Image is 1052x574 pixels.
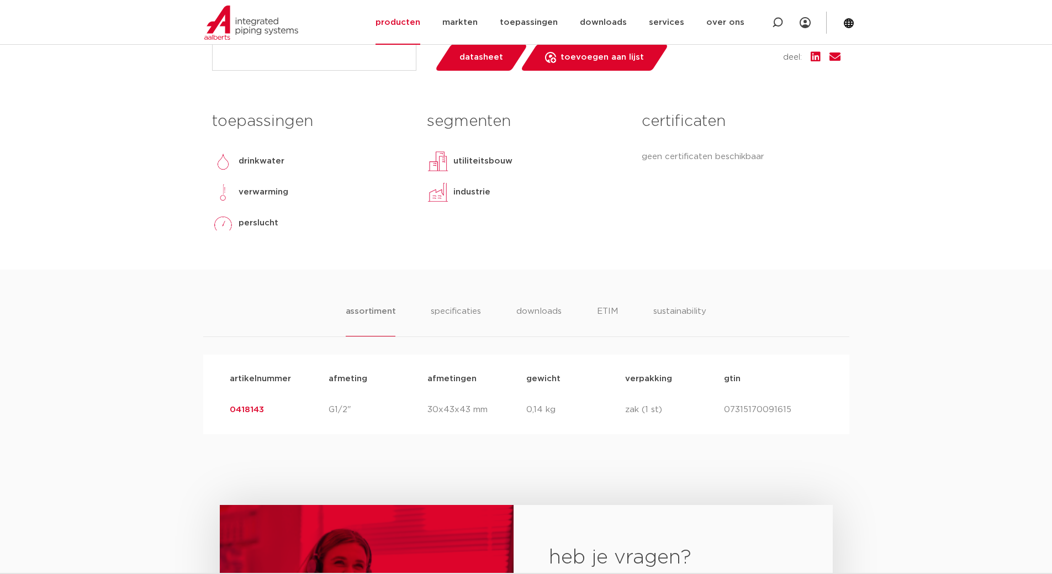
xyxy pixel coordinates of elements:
[783,51,802,64] span: deel:
[212,110,410,133] h3: toepassingen
[427,110,625,133] h3: segmenten
[212,150,234,172] img: drinkwater
[526,403,625,417] p: 0,14 kg
[549,545,797,571] h2: heb je vragen?
[212,212,234,234] img: perslucht
[642,150,840,164] p: geen certificaten beschikbaar
[526,372,625,386] p: gewicht
[230,372,329,386] p: artikelnummer
[346,305,396,336] li: assortiment
[212,181,234,203] img: verwarming
[427,150,449,172] img: utiliteitsbouw
[453,155,512,168] p: utiliteitsbouw
[724,372,823,386] p: gtin
[653,305,706,336] li: sustainability
[239,186,288,199] p: verwarming
[434,44,528,71] a: datasheet
[239,217,278,230] p: perslucht
[516,305,562,336] li: downloads
[427,403,526,417] p: 30x43x43 mm
[597,305,618,336] li: ETIM
[329,403,427,417] p: G1/2"
[625,372,724,386] p: verpakking
[431,305,481,336] li: specificaties
[230,406,264,414] a: 0418143
[625,403,724,417] p: zak (1 st)
[724,403,823,417] p: 07315170091615
[329,372,427,386] p: afmeting
[427,372,526,386] p: afmetingen
[459,49,503,66] span: datasheet
[561,49,644,66] span: toevoegen aan lijst
[642,110,840,133] h3: certificaten
[239,155,284,168] p: drinkwater
[427,181,449,203] img: industrie
[453,186,490,199] p: industrie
